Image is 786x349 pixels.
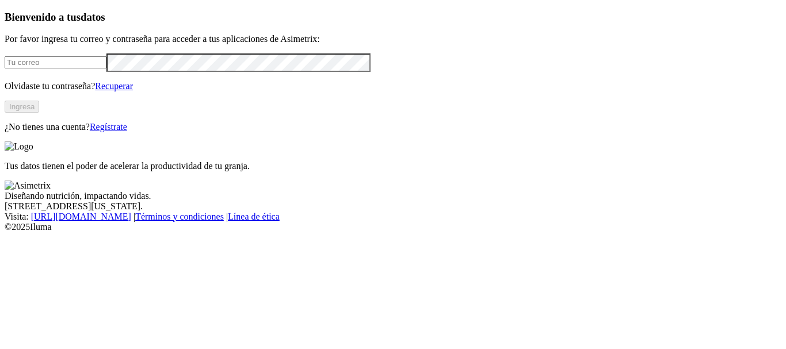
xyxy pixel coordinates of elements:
[5,141,33,152] img: Logo
[5,81,781,91] p: Olvidaste tu contraseña?
[5,222,781,232] div: © 2025 Iluma
[5,34,781,44] p: Por favor ingresa tu correo y contraseña para acceder a tus aplicaciones de Asimetrix:
[5,191,781,201] div: Diseñando nutrición, impactando vidas.
[5,201,781,212] div: [STREET_ADDRESS][US_STATE].
[135,212,224,221] a: Términos y condiciones
[5,122,781,132] p: ¿No tienes una cuenta?
[5,56,106,68] input: Tu correo
[228,212,280,221] a: Línea de ética
[81,11,105,23] span: datos
[5,161,781,171] p: Tus datos tienen el poder de acelerar la productividad de tu granja.
[5,11,781,24] h3: Bienvenido a tus
[95,81,133,91] a: Recuperar
[5,181,51,191] img: Asimetrix
[5,101,39,113] button: Ingresa
[90,122,127,132] a: Regístrate
[5,212,781,222] div: Visita : | |
[31,212,131,221] a: [URL][DOMAIN_NAME]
